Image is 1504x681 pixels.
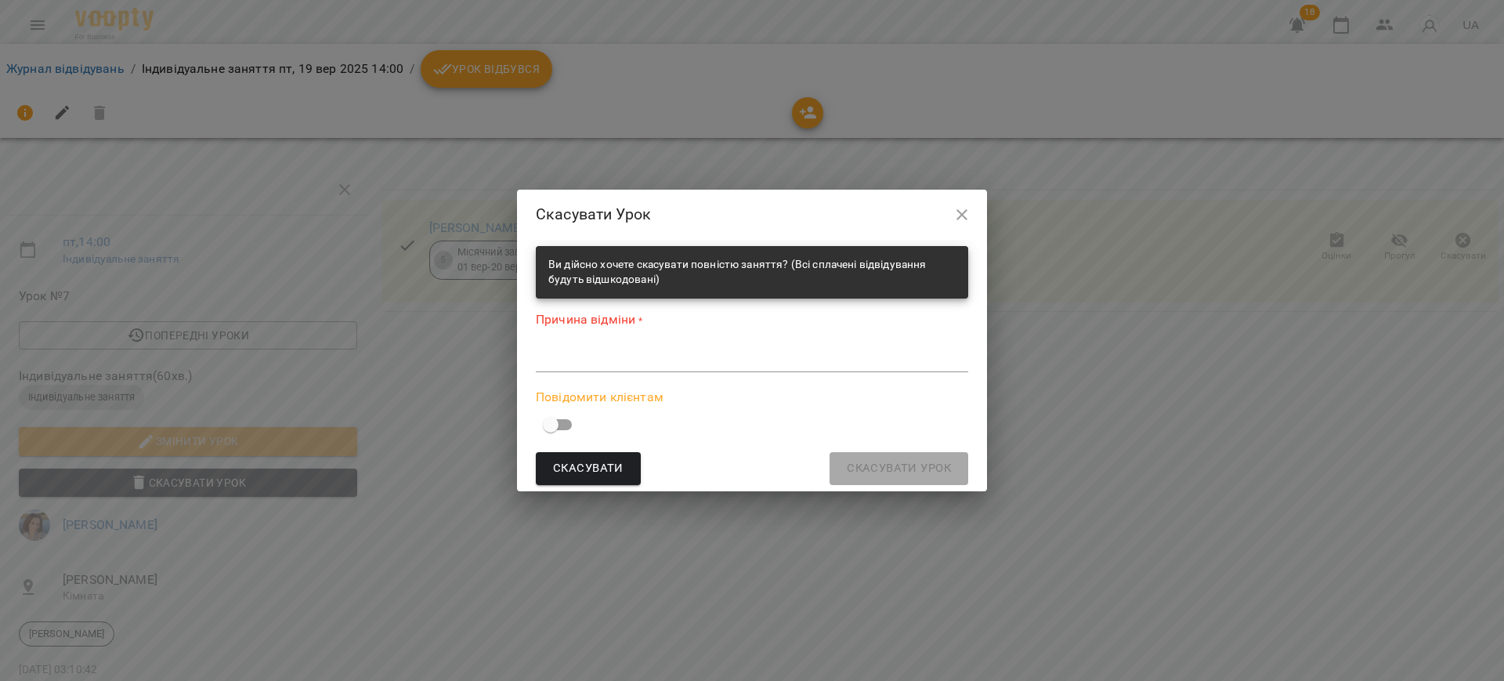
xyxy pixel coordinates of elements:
[536,311,968,329] label: Причина відміни
[536,202,968,226] h2: Скасувати Урок
[536,452,641,485] button: Скасувати
[553,458,624,479] span: Скасувати
[548,251,956,294] div: Ви дійсно хочете скасувати повністю заняття? (Всі сплачені відвідування будуть відшкодовані)
[536,391,968,404] label: Повідомити клієнтам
